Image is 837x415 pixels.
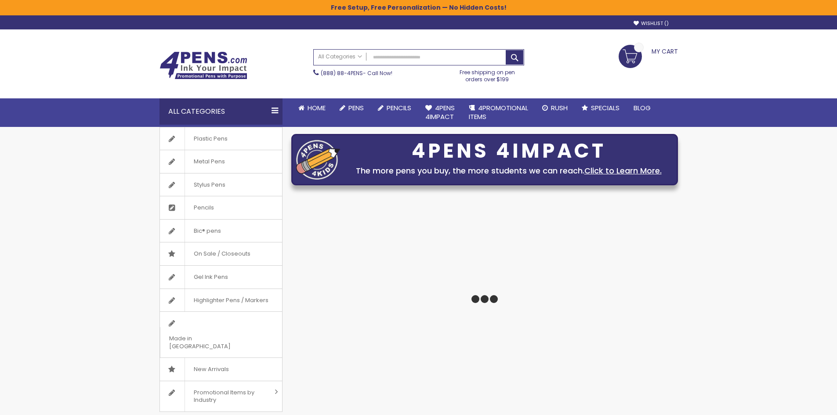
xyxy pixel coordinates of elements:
div: All Categories [159,98,283,125]
div: Free shipping on pen orders over $199 [450,65,524,83]
img: 4Pens Custom Pens and Promotional Products [159,51,247,79]
span: Specials [591,103,620,112]
a: 4Pens4impact [418,98,462,127]
div: The more pens you buy, the more students we can reach. [344,165,673,177]
a: Pencils [160,196,282,219]
span: Made in [GEOGRAPHIC_DATA] [160,327,260,357]
a: Bic® pens [160,220,282,242]
a: Metal Pens [160,150,282,173]
a: Pens [333,98,371,118]
span: Rush [551,103,568,112]
a: On Sale / Closeouts [160,242,282,265]
a: Plastic Pens [160,127,282,150]
span: Plastic Pens [185,127,236,150]
img: four_pen_logo.png [296,140,340,180]
span: All Categories [318,53,362,60]
a: Wishlist [634,20,669,27]
span: Blog [634,103,651,112]
span: Bic® pens [185,220,230,242]
div: 4PENS 4IMPACT [344,142,673,160]
a: Pencils [371,98,418,118]
a: New Arrivals [160,358,282,381]
span: Gel Ink Pens [185,266,237,289]
span: New Arrivals [185,358,238,381]
a: 4PROMOTIONALITEMS [462,98,535,127]
span: Metal Pens [185,150,234,173]
a: All Categories [314,50,366,64]
a: Home [291,98,333,118]
a: Promotional Items by Industry [160,381,282,411]
a: Specials [575,98,627,118]
span: Promotional Items by Industry [185,381,272,411]
span: Pencils [185,196,223,219]
a: Click to Learn More. [584,165,662,176]
a: Made in [GEOGRAPHIC_DATA] [160,312,282,357]
span: Pens [348,103,364,112]
span: - Call Now! [321,69,392,77]
span: Home [308,103,326,112]
a: Rush [535,98,575,118]
span: 4PROMOTIONAL ITEMS [469,103,528,121]
span: 4Pens 4impact [425,103,455,121]
a: Blog [627,98,658,118]
span: Pencils [387,103,411,112]
a: (888) 88-4PENS [321,69,363,77]
a: Gel Ink Pens [160,266,282,289]
span: Stylus Pens [185,173,234,196]
span: Highlighter Pens / Markers [185,289,277,312]
a: Highlighter Pens / Markers [160,289,282,312]
span: On Sale / Closeouts [185,242,259,265]
a: Stylus Pens [160,173,282,196]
